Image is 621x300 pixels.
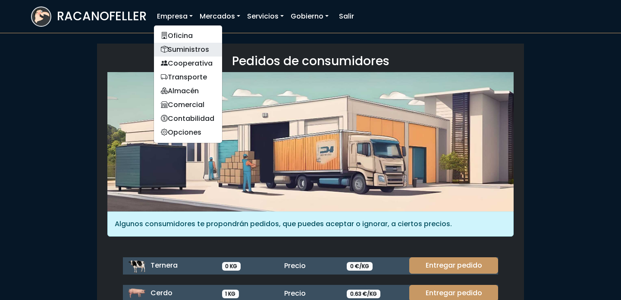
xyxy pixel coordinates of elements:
[154,98,222,112] a: Comercial
[336,8,358,25] a: Salir
[57,9,147,24] h3: RACANOFELLER
[222,290,239,298] span: 1 KG
[154,43,222,57] a: Suministros
[154,84,222,98] a: Almacén
[107,54,514,69] h3: Pedidos de consumidores
[196,8,244,25] a: Mercados
[279,288,342,299] div: Precio
[154,8,196,25] a: Empresa
[347,290,380,298] span: 0.63 €/KG
[409,257,498,274] a: Entregar pedido
[279,261,342,271] div: Precio
[151,260,178,270] span: Ternera
[347,262,373,271] span: 0 €/KG
[154,57,222,70] a: Cooperativa
[154,29,222,43] a: Oficina
[128,257,145,275] img: ternera.png
[154,126,222,139] a: Opciones
[107,72,514,212] img: orders.jpg
[154,70,222,84] a: Transporte
[154,112,222,126] a: Contabilidad
[244,8,287,25] a: Servicios
[32,7,50,24] img: logoracarojo.png
[151,288,172,298] span: Cerdo
[31,4,147,29] a: RACANOFELLER
[107,212,514,237] div: Algunos consumidores te propondrán pedidos, que puedes aceptar o ignorar, a ciertos precios.
[222,262,241,271] span: 0 KG
[287,8,332,25] a: Gobierno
